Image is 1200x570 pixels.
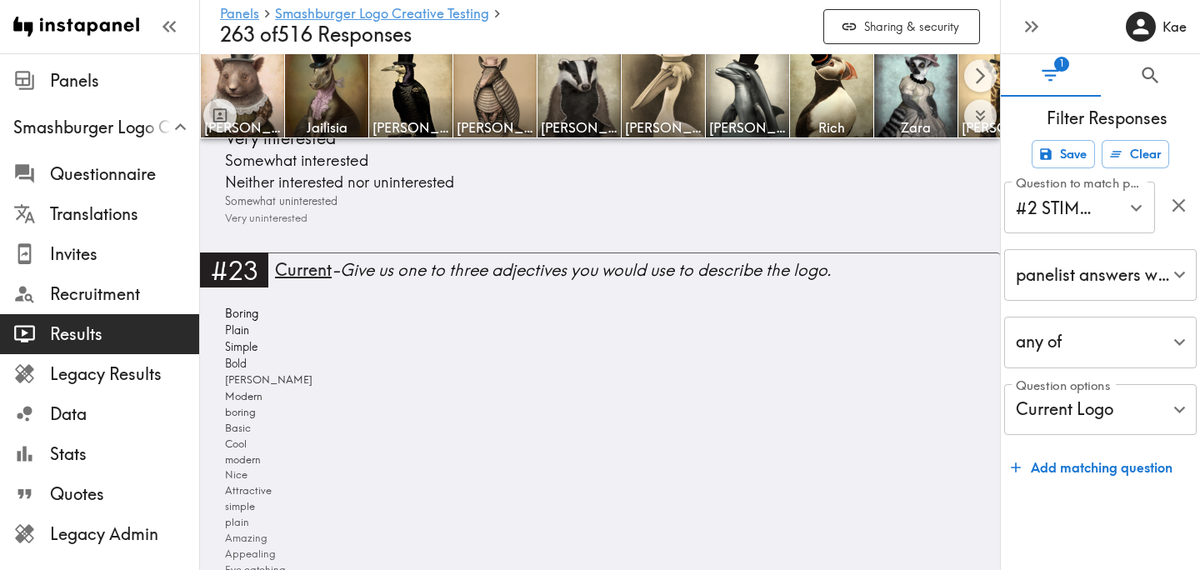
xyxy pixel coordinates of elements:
[50,69,199,92] span: Panels
[1102,140,1169,168] button: Clear all filters
[1016,174,1147,192] label: Question to match panelists on
[50,522,199,546] span: Legacy Admin
[1016,377,1110,395] label: Question options
[369,53,453,138] a: [PERSON_NAME]
[874,53,958,138] a: Zara
[221,388,262,404] span: Modern
[958,53,1042,138] a: [PERSON_NAME]
[1004,317,1197,368] div: any of
[221,483,272,499] span: Attractive
[221,372,312,387] span: [PERSON_NAME]
[221,452,261,467] span: modern
[50,202,199,226] span: Translations
[1054,57,1069,72] span: 1
[50,402,199,426] span: Data
[221,210,307,226] span: Very uninterested
[457,118,533,137] span: [PERSON_NAME]
[541,118,617,137] span: [PERSON_NAME]
[221,150,368,172] span: Somewhat interested
[1014,107,1200,130] span: Filter Responses
[200,252,268,287] div: #23
[221,127,336,150] span: Very interested
[220,7,259,22] a: Panels
[962,118,1038,137] span: [PERSON_NAME]
[275,7,489,22] a: Smashburger Logo Creative Testing
[709,118,786,137] span: [PERSON_NAME]
[221,515,249,531] span: plain
[221,547,276,562] span: Appealing
[50,322,199,346] span: Results
[453,53,537,138] a: [PERSON_NAME]
[1004,384,1197,436] div: Current Logo
[203,98,237,132] button: Toggle between responses and questions
[790,53,874,138] a: Rich
[13,116,199,139] span: Smashburger Logo Creative Testing
[706,53,790,138] a: [PERSON_NAME]
[221,339,258,356] span: Simple
[200,53,285,138] a: [PERSON_NAME]
[221,322,249,339] span: Plain
[221,531,267,547] span: Amazing
[1001,54,1101,97] button: Filter Responses
[204,118,281,137] span: [PERSON_NAME]
[964,60,997,92] button: Scroll right
[1139,64,1162,87] span: Search
[1123,195,1149,221] button: Open
[50,162,199,186] span: Questionnaire
[622,53,706,138] a: [PERSON_NAME]
[221,467,247,483] span: Nice
[200,252,1000,298] a: #23Current-Give us one to three adjectives you would use to describe the logo.
[275,259,332,280] span: Current
[50,242,199,266] span: Invites
[285,53,369,138] a: Jailisia
[221,193,337,210] span: Somewhat uninterested
[221,404,256,420] span: boring
[221,305,259,322] span: Boring
[288,118,365,137] span: Jailisia
[50,362,199,386] span: Legacy Results
[221,420,251,436] span: Basic
[50,442,199,466] span: Stats
[964,100,997,132] button: Expand to show all items
[50,482,199,506] span: Quotes
[221,356,247,372] span: Bold
[50,282,199,306] span: Recruitment
[275,258,1000,282] div: - Give us one to three adjectives you would use to describe the logo.
[823,9,980,45] button: Sharing & security
[1032,140,1095,168] button: Save filters
[221,436,247,452] span: Cool
[537,53,622,138] a: [PERSON_NAME]
[1004,451,1179,484] button: Add matching question
[220,22,277,47] span: 263 of
[1004,249,1197,301] div: panelist answers with
[625,118,702,137] span: [PERSON_NAME]
[372,118,449,137] span: [PERSON_NAME]
[221,499,255,515] span: simple
[277,22,412,47] span: 516 Responses
[877,118,954,137] span: Zara
[793,118,870,137] span: Rich
[221,172,454,193] span: Neither interested nor uninterested
[1162,17,1187,36] h6: Kae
